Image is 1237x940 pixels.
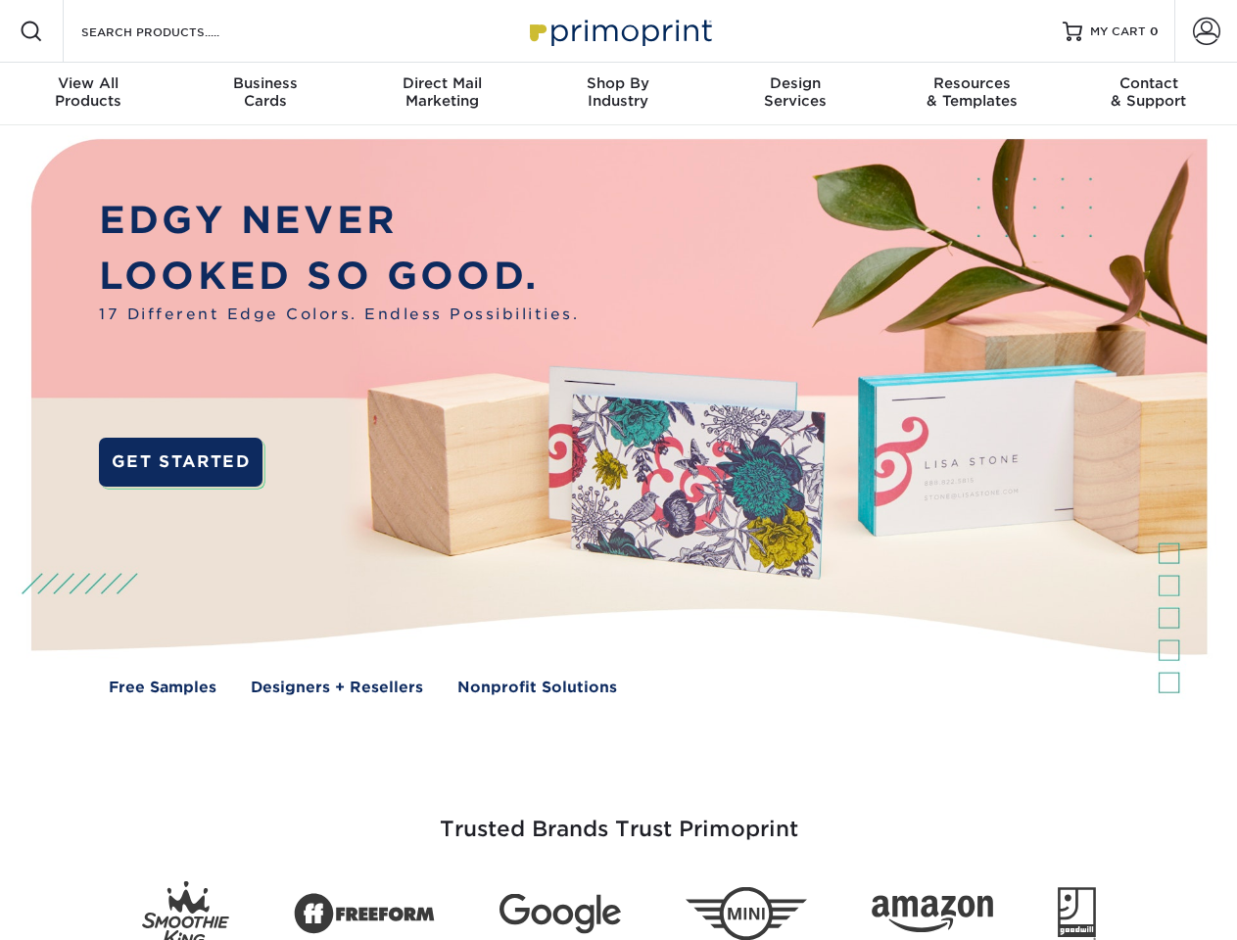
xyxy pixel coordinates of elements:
div: & Templates [883,74,1060,110]
span: MY CART [1090,23,1146,40]
a: Designers + Resellers [251,677,423,699]
div: & Support [1061,74,1237,110]
span: Shop By [530,74,706,92]
a: DesignServices [707,63,883,125]
p: LOOKED SO GOOD. [99,249,579,305]
h3: Trusted Brands Trust Primoprint [46,770,1192,866]
div: Services [707,74,883,110]
span: Contact [1061,74,1237,92]
a: Resources& Templates [883,63,1060,125]
span: Resources [883,74,1060,92]
span: Business [176,74,353,92]
div: Industry [530,74,706,110]
span: 17 Different Edge Colors. Endless Possibilities. [99,304,579,326]
img: Google [500,894,621,934]
div: Marketing [354,74,530,110]
a: Contact& Support [1061,63,1237,125]
a: Direct MailMarketing [354,63,530,125]
a: Nonprofit Solutions [457,677,617,699]
img: Amazon [872,896,993,933]
img: Goodwill [1058,887,1096,940]
span: Direct Mail [354,74,530,92]
a: GET STARTED [99,438,262,487]
a: Shop ByIndustry [530,63,706,125]
img: Primoprint [521,10,717,52]
a: Free Samples [109,677,216,699]
span: 0 [1150,24,1159,38]
a: BusinessCards [176,63,353,125]
div: Cards [176,74,353,110]
input: SEARCH PRODUCTS..... [79,20,270,43]
p: EDGY NEVER [99,193,579,249]
span: Design [707,74,883,92]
